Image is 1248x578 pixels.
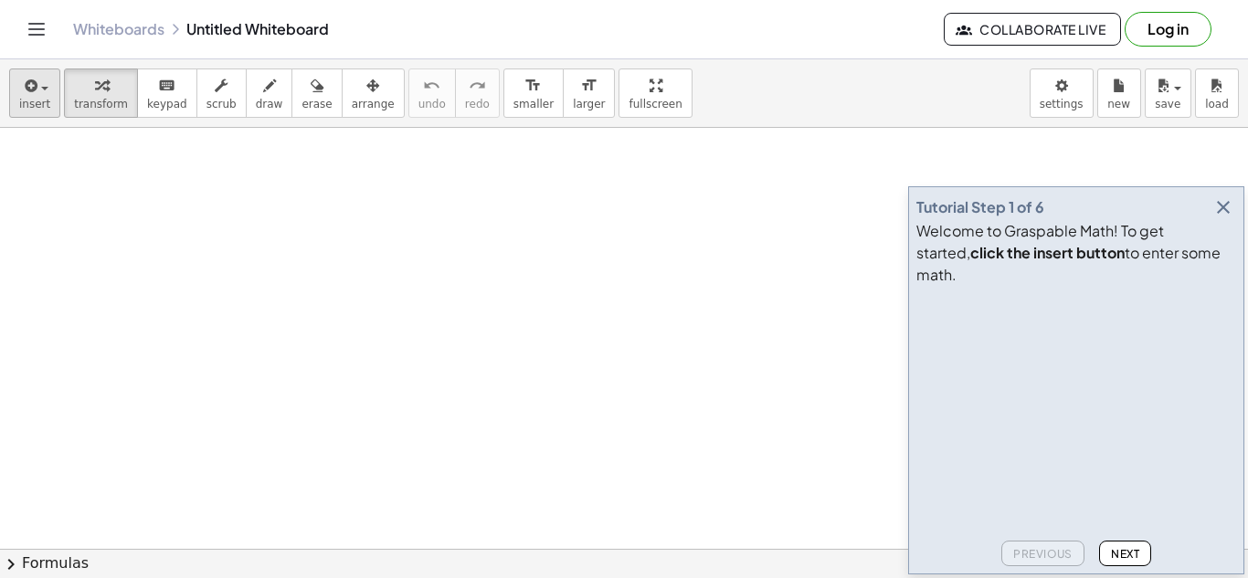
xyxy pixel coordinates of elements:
[206,98,237,110] span: scrub
[1155,98,1180,110] span: save
[465,98,490,110] span: redo
[423,75,440,97] i: undo
[1111,547,1139,561] span: Next
[1195,68,1239,118] button: load
[19,98,50,110] span: insert
[513,98,554,110] span: smaller
[342,68,405,118] button: arrange
[1040,98,1084,110] span: settings
[256,98,283,110] span: draw
[916,220,1236,286] div: Welcome to Graspable Math! To get started, to enter some math.
[469,75,486,97] i: redo
[629,98,682,110] span: fullscreen
[619,68,692,118] button: fullscreen
[74,98,128,110] span: transform
[944,13,1121,46] button: Collaborate Live
[1205,98,1229,110] span: load
[1097,68,1141,118] button: new
[408,68,456,118] button: undoundo
[291,68,342,118] button: erase
[1099,541,1151,566] button: Next
[147,98,187,110] span: keypad
[352,98,395,110] span: arrange
[246,68,293,118] button: draw
[64,68,138,118] button: transform
[524,75,542,97] i: format_size
[563,68,615,118] button: format_sizelarger
[573,98,605,110] span: larger
[158,75,175,97] i: keyboard
[580,75,598,97] i: format_size
[503,68,564,118] button: format_sizesmaller
[455,68,500,118] button: redoredo
[970,243,1125,262] b: click the insert button
[1030,68,1094,118] button: settings
[73,20,164,38] a: Whiteboards
[9,68,60,118] button: insert
[1145,68,1191,118] button: save
[959,21,1105,37] span: Collaborate Live
[301,98,332,110] span: erase
[916,196,1044,218] div: Tutorial Step 1 of 6
[137,68,197,118] button: keyboardkeypad
[418,98,446,110] span: undo
[1125,12,1211,47] button: Log in
[1107,98,1130,110] span: new
[196,68,247,118] button: scrub
[22,15,51,44] button: Toggle navigation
